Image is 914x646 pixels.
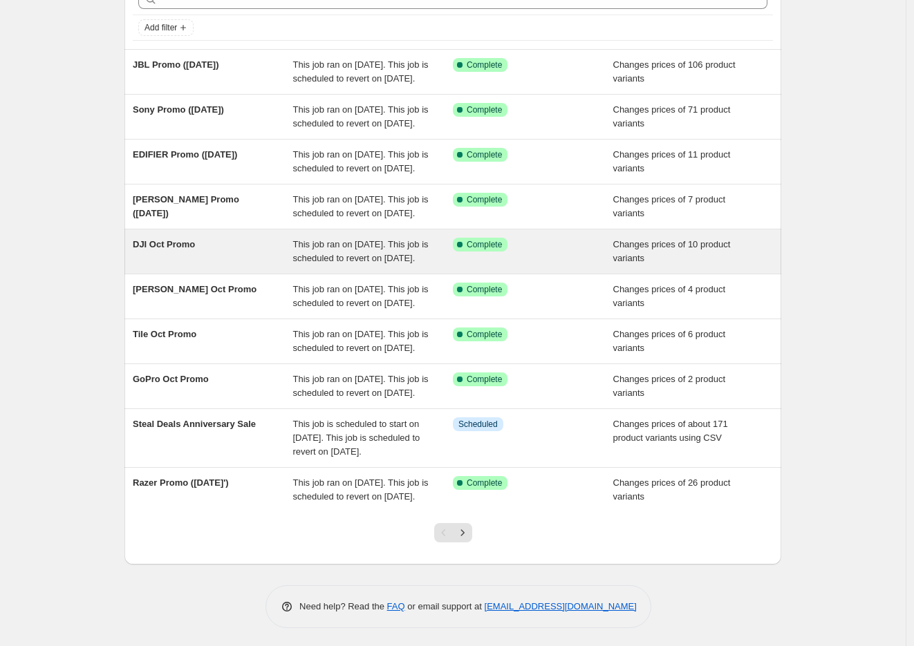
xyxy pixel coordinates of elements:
span: Changes prices of 26 product variants [613,477,731,502]
span: This job ran on [DATE]. This job is scheduled to revert on [DATE]. [293,104,429,129]
span: or email support at [405,601,485,611]
span: Changes prices of 7 product variants [613,194,726,218]
span: Changes prices of 71 product variants [613,104,731,129]
span: EDIFIER Promo ([DATE]) [133,149,237,160]
span: Tile Oct Promo [133,329,196,339]
span: Razer Promo ([DATE]') [133,477,229,488]
span: Changes prices of 6 product variants [613,329,726,353]
span: Complete [467,329,502,340]
span: Changes prices of 10 product variants [613,239,731,263]
span: Changes prices of 4 product variants [613,284,726,308]
span: [PERSON_NAME] Oct Promo [133,284,257,294]
span: Complete [467,59,502,70]
span: This job ran on [DATE]. This job is scheduled to revert on [DATE]. [293,477,429,502]
span: [PERSON_NAME] Promo ([DATE]) [133,194,239,218]
span: This job ran on [DATE]. This job is scheduled to revert on [DATE]. [293,284,429,308]
span: Need help? Read the [299,601,387,611]
span: Complete [467,149,502,160]
span: Complete [467,284,502,295]
span: Changes prices of 106 product variants [613,59,736,84]
span: Complete [467,477,502,488]
span: Changes prices of 2 product variants [613,374,726,398]
span: This job ran on [DATE]. This job is scheduled to revert on [DATE]. [293,194,429,218]
button: Next [453,523,472,542]
span: This job ran on [DATE]. This job is scheduled to revert on [DATE]. [293,239,429,263]
a: FAQ [387,601,405,611]
span: Steal Deals Anniversary Sale [133,419,256,429]
span: Complete [467,239,502,250]
span: Add filter [144,22,177,33]
span: Changes prices of 11 product variants [613,149,731,173]
span: Sony Promo ([DATE]) [133,104,224,115]
span: This job ran on [DATE]. This job is scheduled to revert on [DATE]. [293,374,429,398]
span: This job ran on [DATE]. This job is scheduled to revert on [DATE]. [293,59,429,84]
span: This job ran on [DATE]. This job is scheduled to revert on [DATE]. [293,329,429,353]
span: Scheduled [458,419,498,430]
span: GoPro Oct Promo [133,374,209,384]
span: This job is scheduled to start on [DATE]. This job is scheduled to revert on [DATE]. [293,419,420,457]
span: Complete [467,194,502,205]
span: This job ran on [DATE]. This job is scheduled to revert on [DATE]. [293,149,429,173]
span: DJI Oct Promo [133,239,195,249]
span: Complete [467,104,502,115]
a: [EMAIL_ADDRESS][DOMAIN_NAME] [485,601,637,611]
button: Add filter [138,19,194,36]
nav: Pagination [434,523,472,542]
span: Changes prices of about 171 product variants using CSV [613,419,728,443]
span: JBL Promo ([DATE]) [133,59,218,70]
span: Complete [467,374,502,385]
